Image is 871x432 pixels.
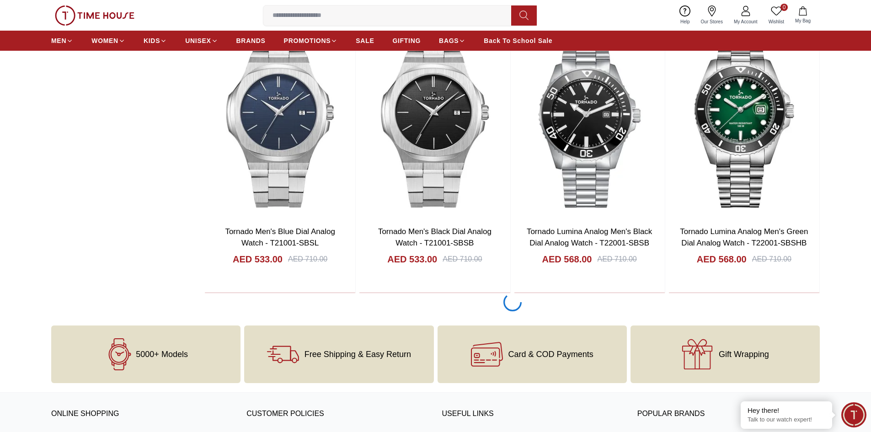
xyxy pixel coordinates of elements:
span: Gift Wrapping [719,350,769,359]
div: AED 710.00 [288,254,327,265]
a: Our Stores [695,4,728,27]
a: Tornado Men's Blue Dial Analog Watch - T21001-SBSL [225,227,335,248]
h4: AED 568.00 [697,253,747,266]
a: SALE [356,32,374,49]
img: ... [55,5,134,26]
span: 0 [780,4,788,11]
h4: AED 533.00 [233,253,283,266]
span: SALE [356,36,374,45]
a: BAGS [439,32,465,49]
a: MEN [51,32,73,49]
img: Tornado Lumina Analog Men's Green Dial Analog Watch - T22001-SBSHB [669,21,819,218]
img: Tornado Men's Blue Dial Analog Watch - T21001-SBSL [205,21,355,218]
a: WOMEN [91,32,125,49]
span: Back To School Sale [484,36,552,45]
h3: USEFUL LINKS [442,407,625,421]
a: Back To School Sale [484,32,552,49]
span: Our Stores [697,18,727,25]
button: My Bag [790,5,816,26]
div: Hey there! [748,406,825,415]
a: PROMOTIONS [284,32,338,49]
a: BRANDS [236,32,266,49]
img: Tornado Lumina Analog Men's Black Dial Analog Watch - T22001-SBSB [514,21,665,218]
a: KIDS [144,32,167,49]
h3: CUSTOMER POLICIES [246,407,429,421]
p: Talk to our watch expert! [748,416,825,424]
a: Help [675,4,695,27]
h4: AED 533.00 [387,253,437,266]
a: 0Wishlist [763,4,790,27]
a: Tornado Men's Black Dial Analog Watch - T21001-SBSB [378,227,492,248]
a: GIFTING [392,32,421,49]
span: GIFTING [392,36,421,45]
a: Tornado Lumina Analog Men's Black Dial Analog Watch - T22001-SBSB [527,227,652,248]
a: UNISEX [185,32,218,49]
span: WOMEN [91,36,118,45]
span: BAGS [439,36,459,45]
span: Card & COD Payments [508,350,593,359]
h3: Popular Brands [637,407,820,421]
span: Free Shipping & Easy Return [305,350,411,359]
span: My Bag [791,17,814,24]
span: MEN [51,36,66,45]
span: Wishlist [765,18,788,25]
div: AED 710.00 [443,254,482,265]
span: KIDS [144,36,160,45]
a: Tornado Lumina Analog Men's Green Dial Analog Watch - T22001-SBSHB [680,227,808,248]
div: AED 710.00 [597,254,636,265]
span: BRANDS [236,36,266,45]
img: Tornado Men's Black Dial Analog Watch - T21001-SBSB [359,21,510,218]
h3: ONLINE SHOPPING [51,407,234,421]
span: PROMOTIONS [284,36,331,45]
span: My Account [730,18,761,25]
div: Chat Widget [841,402,866,427]
span: UNISEX [185,36,211,45]
span: Help [677,18,694,25]
div: AED 710.00 [752,254,791,265]
span: 5000+ Models [136,350,188,359]
h4: AED 568.00 [542,253,592,266]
